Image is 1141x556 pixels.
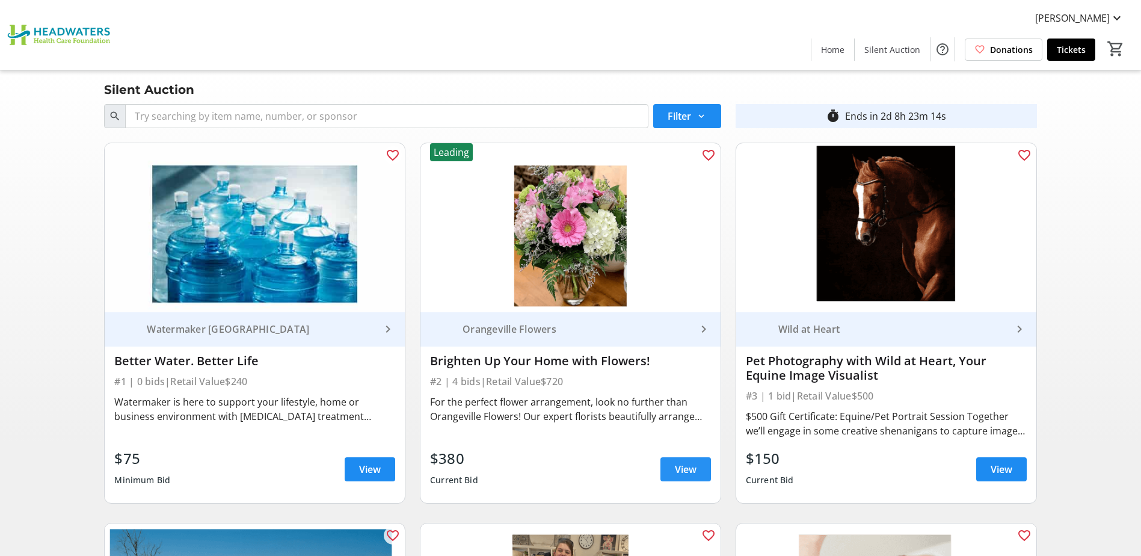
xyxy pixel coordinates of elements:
[105,312,405,347] a: Watermaker OrangevilleWatermaker [GEOGRAPHIC_DATA]
[864,43,920,56] span: Silent Auction
[458,323,697,335] div: Orangeville Flowers
[430,469,478,491] div: Current Bid
[381,322,395,336] mat-icon: keyboard_arrow_right
[114,373,395,390] div: #1 | 0 bids | Retail Value $240
[930,37,955,61] button: Help
[1012,322,1027,336] mat-icon: keyboard_arrow_right
[1035,11,1110,25] span: [PERSON_NAME]
[653,104,721,128] button: Filter
[430,354,711,368] div: Brighten Up Your Home with Flowers!
[142,323,381,335] div: Watermaker [GEOGRAPHIC_DATA]
[965,39,1042,61] a: Donations
[7,5,114,65] img: Headwaters Health Care Foundation's Logo
[114,315,142,343] img: Watermaker Orangeville
[420,312,721,347] a: Orangeville FlowersOrangeville Flowers
[97,80,201,99] div: Silent Auction
[811,39,854,61] a: Home
[1105,38,1127,60] button: Cart
[1017,148,1032,162] mat-icon: favorite_outline
[976,457,1027,481] a: View
[991,462,1012,477] span: View
[430,143,473,161] div: Leading
[359,462,381,477] span: View
[105,143,405,312] img: Better Water. Better Life
[1047,39,1095,61] a: Tickets
[697,322,711,336] mat-icon: keyboard_arrow_right
[1057,43,1086,56] span: Tickets
[386,528,400,543] mat-icon: favorite_outline
[430,315,458,343] img: Orangeville Flowers
[736,312,1036,347] a: Wild at HeartWild at Heart
[746,388,1027,404] div: #3 | 1 bid | Retail Value $500
[990,43,1033,56] span: Donations
[773,323,1012,335] div: Wild at Heart
[746,469,794,491] div: Current Bid
[701,528,716,543] mat-icon: favorite_outline
[386,148,400,162] mat-icon: favorite_outline
[826,109,840,123] mat-icon: timer_outline
[821,43,844,56] span: Home
[746,315,773,343] img: Wild at Heart
[845,109,946,123] div: Ends in 2d 8h 23m 14s
[746,448,794,469] div: $150
[430,448,478,469] div: $380
[114,354,395,368] div: Better Water. Better Life
[1026,8,1134,28] button: [PERSON_NAME]
[114,395,395,424] div: Watermaker is here to support your lifestyle, home or business environment with [MEDICAL_DATA] tr...
[675,462,697,477] span: View
[855,39,930,61] a: Silent Auction
[430,373,711,390] div: #2 | 4 bids | Retail Value $720
[1017,528,1032,543] mat-icon: favorite_outline
[114,469,170,491] div: Minimum Bid
[420,143,721,312] img: Brighten Up Your Home with Flowers!
[345,457,395,481] a: View
[114,448,170,469] div: $75
[736,143,1036,312] img: Pet Photography with Wild at Heart, Your Equine Image Visualist
[746,354,1027,383] div: Pet Photography with Wild at Heart, Your Equine Image Visualist
[701,148,716,162] mat-icon: favorite_outline
[125,104,648,128] input: Try searching by item name, number, or sponsor
[746,409,1027,438] div: $500 Gift Certificate: Equine/Pet Portrait Session Together we’ll engage in some creative shenani...
[430,395,711,424] div: For the perfect flower arrangement, look no further than Orangeville Flowers! Our expert florists...
[668,109,691,123] span: Filter
[660,457,711,481] a: View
